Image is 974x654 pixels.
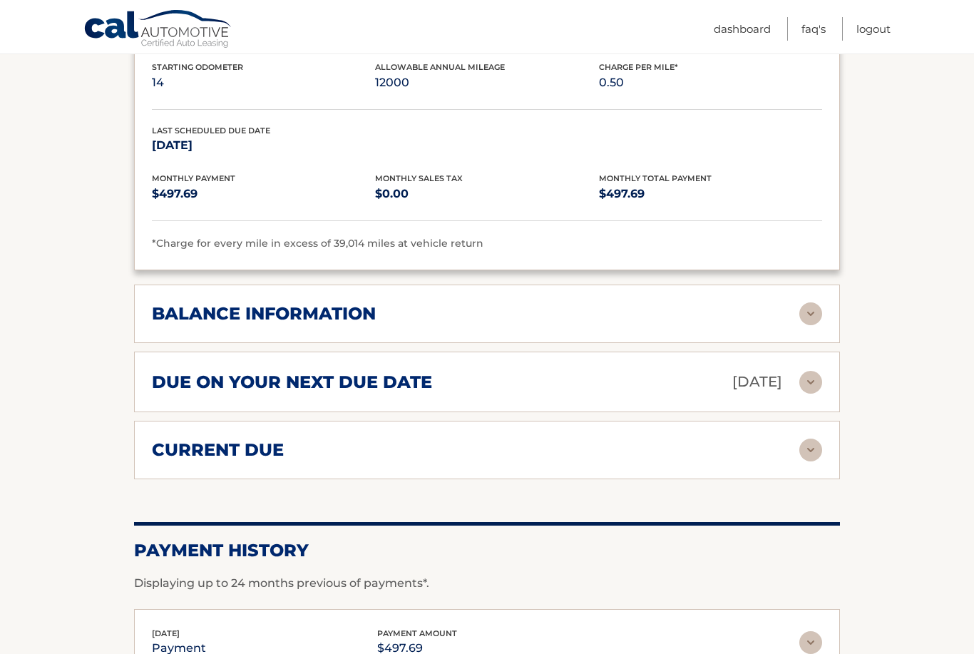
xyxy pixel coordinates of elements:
[152,628,180,638] span: [DATE]
[134,540,840,561] h2: Payment History
[599,173,712,183] span: Monthly Total Payment
[801,17,826,41] a: FAQ's
[732,369,782,394] p: [DATE]
[599,62,678,72] span: Charge Per Mile*
[799,302,822,325] img: accordion-rest.svg
[375,184,598,204] p: $0.00
[152,62,243,72] span: Starting Odometer
[856,17,891,41] a: Logout
[152,303,376,325] h2: balance information
[714,17,771,41] a: Dashboard
[152,136,375,155] p: [DATE]
[152,372,432,393] h2: due on your next due date
[375,62,505,72] span: Allowable Annual Mileage
[599,73,822,93] p: 0.50
[152,126,270,136] span: Last Scheduled Due Date
[152,184,375,204] p: $497.69
[599,184,822,204] p: $497.69
[152,439,284,461] h2: current due
[375,73,598,93] p: 12000
[799,439,822,461] img: accordion-rest.svg
[377,628,457,638] span: payment amount
[152,73,375,93] p: 14
[375,173,463,183] span: Monthly Sales Tax
[134,575,840,592] p: Displaying up to 24 months previous of payments*.
[83,9,233,51] a: Cal Automotive
[799,371,822,394] img: accordion-rest.svg
[799,631,822,654] img: accordion-rest.svg
[152,237,483,250] span: *Charge for every mile in excess of 39,014 miles at vehicle return
[152,173,235,183] span: Monthly Payment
